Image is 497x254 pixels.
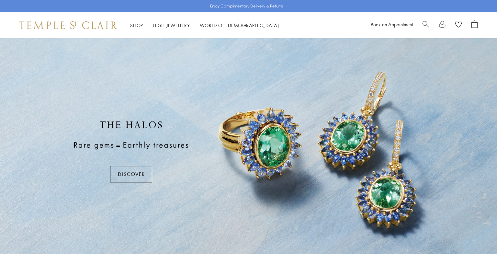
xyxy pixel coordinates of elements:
a: Search [423,20,429,30]
a: Open Shopping Bag [471,20,478,30]
p: Enjoy Complimentary Delivery & Returns [210,3,284,9]
nav: Main navigation [130,21,279,29]
a: High JewelleryHigh Jewellery [153,22,190,29]
img: Temple St. Clair [19,21,117,29]
a: ShopShop [130,22,143,29]
a: World of [DEMOGRAPHIC_DATA]World of [DEMOGRAPHIC_DATA] [200,22,279,29]
a: Book an Appointment [371,21,413,28]
a: View Wishlist [455,20,462,30]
